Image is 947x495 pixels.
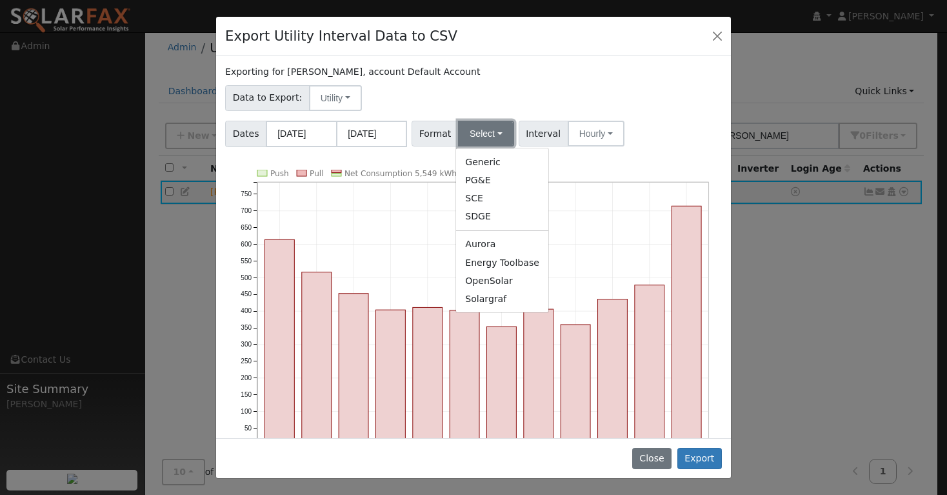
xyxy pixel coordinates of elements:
a: OpenSolar [456,272,548,290]
text: 400 [241,307,252,314]
span: Dates [225,121,266,147]
rect: onclick="" [413,307,443,445]
text: 600 [241,241,252,248]
rect: onclick="" [598,299,628,445]
rect: onclick="" [487,327,517,445]
text: 450 [241,290,252,298]
rect: onclick="" [561,325,590,445]
rect: onclick="" [635,285,664,445]
text: 100 [241,408,252,415]
text: 250 [241,358,252,365]
rect: onclick="" [524,309,553,445]
text: 750 [241,190,252,197]
text: 300 [241,341,252,348]
text: Pull [310,169,323,178]
text: 200 [241,374,252,381]
rect: onclick="" [302,272,332,445]
rect: onclick="" [450,310,479,445]
text: 150 [241,391,252,398]
text: 700 [241,207,252,214]
text: Net Consumption 5,549 kWh [344,169,457,178]
a: SCE [456,190,548,208]
text: 350 [241,324,252,331]
span: Interval [519,121,568,146]
a: Energy Toolbase [456,254,548,272]
text: Push [270,169,289,178]
button: Hourly [568,121,624,146]
h4: Export Utility Interval Data to CSV [225,26,457,46]
button: Select [458,121,514,146]
button: Utility [309,85,362,111]
a: PG&E [456,171,548,189]
text: 650 [241,224,252,231]
rect: onclick="" [339,294,368,445]
label: Exporting for [PERSON_NAME], account Default Account [225,65,480,79]
span: Format [412,121,459,146]
a: Solargraf [456,290,548,308]
span: Data to Export: [225,85,310,111]
rect: onclick="" [265,239,295,445]
a: Generic [456,153,548,171]
a: SDGE [456,208,548,226]
button: Export [677,448,722,470]
text: 500 [241,274,252,281]
rect: onclick="" [376,310,406,445]
text: 550 [241,257,252,264]
rect: onclick="" [672,206,702,445]
button: Close [632,448,672,470]
button: Close [708,26,726,45]
a: Aurora [456,236,548,254]
text: 50 [244,425,252,432]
